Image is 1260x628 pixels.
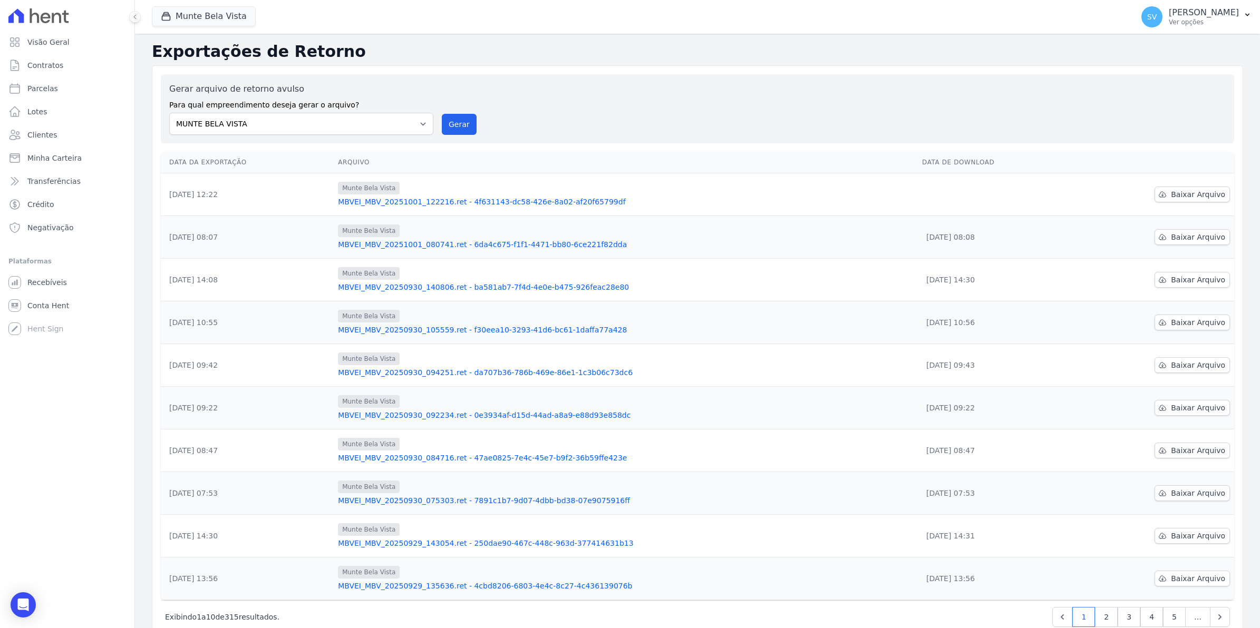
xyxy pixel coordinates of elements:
[152,6,256,26] button: Munte Bela Vista
[918,429,1073,472] td: [DATE] 08:47
[1171,360,1225,370] span: Baixar Arquivo
[338,239,914,250] a: MBVEI_MBV_20251001_080741.ret - 6da4c675-f1f1-4471-bb80-6ce221f82dda
[918,387,1073,429] td: [DATE] 09:22
[338,438,400,450] span: Munte Bela Vista
[1171,445,1225,456] span: Baixar Arquivo
[4,55,130,76] a: Contratos
[1095,607,1118,627] a: 2
[165,612,279,622] p: Exibindo a de resultados.
[918,515,1073,557] td: [DATE] 14:31
[338,566,400,578] span: Munte Bela Vista
[918,557,1073,600] td: [DATE] 13:56
[1155,528,1230,544] a: Baixar Arquivo
[1052,607,1072,627] a: Previous
[169,95,433,111] label: Para qual empreendimento deseja gerar o arquivo?
[4,101,130,122] a: Lotes
[4,78,130,99] a: Parcelas
[1210,607,1230,627] a: Next
[206,613,216,621] span: 10
[27,130,57,140] span: Clientes
[1169,7,1239,18] p: [PERSON_NAME]
[338,538,914,548] a: MBVEI_MBV_20250929_143054.ret - 250dae90-467c-448c-963d-377414631b13
[27,277,67,288] span: Recebíveis
[338,523,400,536] span: Munte Bela Vista
[4,171,130,192] a: Transferências
[338,224,400,237] span: Munte Bela Vista
[27,153,82,163] span: Minha Carteira
[918,259,1073,301] td: [DATE] 14:30
[338,367,914,378] a: MBVEI_MBV_20250930_094251.ret - da707b36-786b-469e-86e1-1c3b06c73dc6
[1171,317,1225,328] span: Baixar Arquivo
[1171,274,1225,285] span: Baixar Arquivo
[1185,607,1210,627] span: …
[1072,607,1095,627] a: 1
[27,300,69,311] span: Conta Hent
[1140,607,1163,627] a: 4
[197,613,201,621] span: 1
[1155,272,1230,288] a: Baixar Arquivo
[338,352,400,365] span: Munte Bela Vista
[918,216,1073,259] td: [DATE] 08:08
[11,592,36,617] div: Open Intercom Messenger
[161,173,334,216] td: [DATE] 12:22
[338,480,400,493] span: Munte Bela Vista
[338,197,914,207] a: MBVEI_MBV_20251001_122216.ret - 4f631143-dc58-426e-8a02-af20f65799df
[161,429,334,472] td: [DATE] 08:47
[1171,573,1225,584] span: Baixar Arquivo
[334,152,918,173] th: Arquivo
[338,282,914,292] a: MBVEI_MBV_20250930_140806.ret - ba581ab7-7f4d-4e0e-b475-926feac28e80
[338,182,400,194] span: Munte Bela Vista
[338,495,914,506] a: MBVEI_MBV_20250930_075303.ret - 7891c1b7-9d07-4dbb-bd38-07e9075916ff
[1171,488,1225,498] span: Baixar Arquivo
[4,148,130,169] a: Minha Carteira
[161,344,334,387] td: [DATE] 09:42
[442,114,477,135] button: Gerar
[1147,13,1157,21] span: SV
[1169,18,1239,26] p: Ver opções
[1155,443,1230,458] a: Baixar Arquivo
[1133,2,1260,32] button: SV [PERSON_NAME] Ver opções
[4,295,130,316] a: Conta Hent
[1155,357,1230,373] a: Baixar Arquivo
[161,515,334,557] td: [DATE] 14:30
[1155,229,1230,245] a: Baixar Arquivo
[1171,531,1225,541] span: Baixar Arquivo
[225,613,239,621] span: 315
[27,222,74,233] span: Negativação
[1155,485,1230,501] a: Baixar Arquivo
[4,194,130,215] a: Crédito
[338,310,400,322] span: Munte Bela Vista
[1155,315,1230,330] a: Baixar Arquivo
[161,472,334,515] td: [DATE] 07:53
[4,217,130,238] a: Negativação
[152,42,1243,61] h2: Exportações de Retorno
[1171,403,1225,413] span: Baixar Arquivo
[918,472,1073,515] td: [DATE] 07:53
[161,216,334,259] td: [DATE] 08:07
[27,37,70,47] span: Visão Geral
[338,410,914,420] a: MBVEI_MBV_20250930_092234.ret - 0e3934af-d15d-44ad-a8a9-e88d93e858dc
[918,301,1073,344] td: [DATE] 10:56
[161,387,334,429] td: [DATE] 09:22
[161,259,334,301] td: [DATE] 14:08
[1171,232,1225,242] span: Baixar Arquivo
[161,557,334,600] td: [DATE] 13:56
[1171,189,1225,200] span: Baixar Arquivo
[4,272,130,293] a: Recebíveis
[918,344,1073,387] td: [DATE] 09:43
[169,83,433,95] label: Gerar arquivo de retorno avulso
[4,32,130,53] a: Visão Geral
[338,395,400,408] span: Munte Bela Vista
[1155,400,1230,416] a: Baixar Arquivo
[27,83,58,94] span: Parcelas
[1118,607,1140,627] a: 3
[161,301,334,344] td: [DATE] 10:55
[338,453,914,463] a: MBVEI_MBV_20250930_084716.ret - 47ae0825-7e4c-45e7-b9f2-36b59ffe423e
[918,152,1073,173] th: Data de Download
[27,199,54,210] span: Crédito
[338,581,914,591] a: MBVEI_MBV_20250929_135636.ret - 4cbd8206-6803-4e4c-8c27-4c436139076b
[27,176,81,187] span: Transferências
[27,106,47,117] span: Lotes
[4,124,130,145] a: Clientes
[338,267,400,280] span: Munte Bela Vista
